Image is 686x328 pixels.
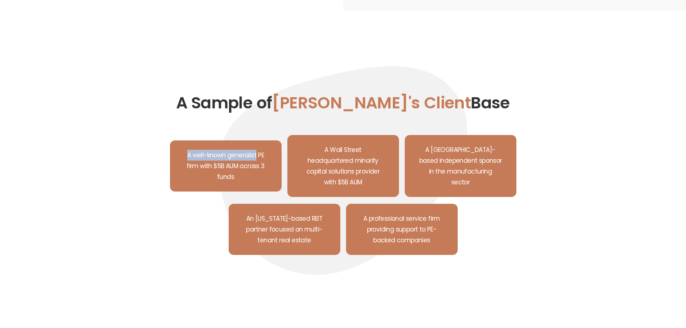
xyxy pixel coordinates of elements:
h2: A Sample of Base [176,93,510,112]
p: A [GEOGRAPHIC_DATA]-based independent sponsor in the manufacturing sector [419,144,502,188]
span: [PERSON_NAME]'s Client [272,91,471,114]
p: A well-known generalist PE firm with $5B AUM across 3 funds [184,150,267,182]
p: An [US_STATE]-based REIT partner focused on multi-tenant real estate [243,213,326,246]
p: A Wall Street headquartered minority capital solutions provider with $5B AUM [302,144,385,188]
p: A professional service firm providing support to PE-backed companies [360,213,443,246]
